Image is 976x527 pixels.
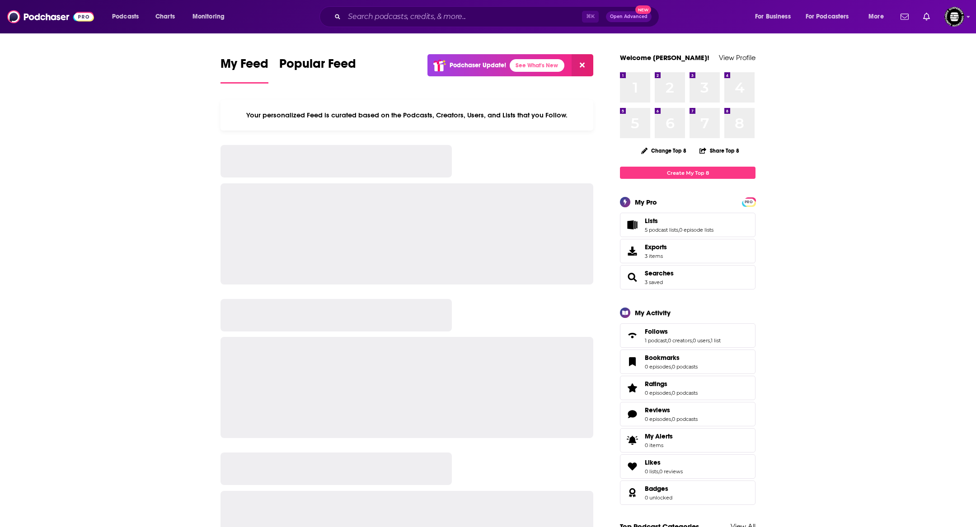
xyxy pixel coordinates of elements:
span: Exports [623,245,641,257]
span: Bookmarks [620,350,755,374]
span: Charts [155,10,175,23]
span: ⌘ K [582,11,599,23]
span: Ratings [645,380,667,388]
span: Popular Feed [279,56,356,77]
a: Lists [645,217,713,225]
a: Likes [645,458,683,466]
a: See What's New [510,59,564,72]
a: Show notifications dropdown [920,9,934,24]
span: Lists [645,217,658,225]
a: Follows [623,329,641,342]
span: My Alerts [645,432,673,440]
span: , [678,227,679,233]
div: My Pro [635,198,657,206]
span: Badges [645,485,668,493]
a: Create My Top 8 [620,167,755,179]
button: Share Top 8 [699,142,740,159]
a: Badges [623,486,641,499]
span: Exports [645,243,667,251]
img: User Profile [944,7,964,27]
span: Follows [620,323,755,348]
span: Searches [620,265,755,289]
a: 0 reviews [659,468,683,475]
a: 1 podcast [645,337,667,344]
div: My Activity [635,308,671,317]
span: New [635,5,652,14]
button: open menu [186,9,236,24]
a: Searches [623,271,641,284]
a: Reviews [645,406,698,414]
span: , [671,364,672,370]
span: 3 items [645,253,667,259]
span: Follows [645,327,668,336]
span: More [868,10,884,23]
button: open menu [749,9,802,24]
a: 0 episodes [645,364,671,370]
button: Change Top 8 [636,145,692,156]
span: Bookmarks [645,354,680,362]
a: Bookmarks [645,354,698,362]
button: open menu [862,9,895,24]
span: Logged in as KarinaSabol [944,7,964,27]
a: 5 podcast lists [645,227,678,233]
span: Lists [620,213,755,237]
a: Lists [623,219,641,231]
a: PRO [743,198,754,205]
span: Podcasts [112,10,139,23]
a: 0 episodes [645,390,671,396]
a: Bookmarks [623,355,641,368]
a: 0 lists [645,468,658,475]
a: My Alerts [620,428,755,452]
a: Likes [623,460,641,473]
a: View Profile [719,53,755,62]
a: Ratings [623,382,641,394]
a: Reviews [623,408,641,420]
a: Ratings [645,380,698,388]
span: Likes [620,454,755,479]
button: open menu [800,9,862,24]
a: Welcome [PERSON_NAME]! [620,53,709,62]
button: Open AdvancedNew [606,11,652,22]
a: 0 users [693,337,710,344]
span: My Feed [221,56,268,77]
a: Popular Feed [279,56,356,84]
button: open menu [106,9,150,24]
a: 0 creators [668,337,692,344]
a: 3 saved [645,279,663,285]
span: , [658,468,659,475]
a: Badges [645,485,672,493]
a: 0 episodes [645,416,671,422]
span: Badges [620,480,755,505]
a: Searches [645,269,674,277]
span: Likes [645,458,661,466]
span: Monitoring [192,10,225,23]
span: For Business [755,10,791,23]
div: Your personalized Feed is curated based on the Podcasts, Creators, Users, and Lists that you Follow. [221,100,593,131]
span: 0 items [645,442,673,448]
span: , [671,390,672,396]
a: My Feed [221,56,268,84]
a: Follows [645,327,721,336]
span: For Podcasters [806,10,849,23]
a: 1 list [711,337,721,344]
a: Exports [620,239,755,263]
div: Search podcasts, credits, & more... [328,6,668,27]
span: , [667,337,668,344]
img: Podchaser - Follow, Share and Rate Podcasts [7,8,94,25]
a: 0 podcasts [672,416,698,422]
span: My Alerts [623,434,641,447]
a: Charts [150,9,180,24]
span: Open Advanced [610,14,648,19]
a: 0 podcasts [672,390,698,396]
span: Ratings [620,376,755,400]
span: PRO [743,199,754,205]
p: Podchaser Update! [450,61,506,69]
span: , [671,416,672,422]
a: 0 podcasts [672,364,698,370]
span: Reviews [620,402,755,426]
button: Show profile menu [944,7,964,27]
